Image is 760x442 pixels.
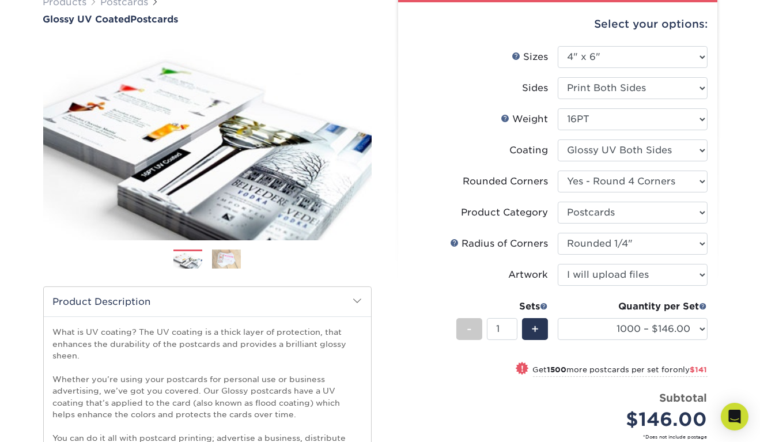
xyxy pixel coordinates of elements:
[43,26,372,253] img: Glossy UV Coated 01
[451,237,549,251] div: Radius of Corners
[509,268,549,282] div: Artwork
[547,365,567,374] strong: 1500
[173,250,202,270] img: Postcards 01
[501,112,549,126] div: Weight
[43,14,131,25] span: Glossy UV Coated
[523,81,549,95] div: Sides
[456,300,549,313] div: Sets
[721,403,748,430] div: Open Intercom Messenger
[407,2,708,46] div: Select your options:
[674,365,708,374] span: only
[533,365,708,377] small: Get more postcards per set for
[510,143,549,157] div: Coating
[660,391,708,404] strong: Subtotal
[417,433,708,440] small: *Does not include postage
[566,406,708,433] div: $146.00
[512,50,549,64] div: Sizes
[44,287,371,316] h2: Product Description
[521,363,524,375] span: !
[467,320,472,338] span: -
[43,14,372,25] a: Glossy UV CoatedPostcards
[531,320,539,338] span: +
[212,249,241,269] img: Postcards 02
[462,206,549,220] div: Product Category
[558,300,708,313] div: Quantity per Set
[690,365,708,374] span: $141
[463,175,549,188] div: Rounded Corners
[43,14,372,25] h1: Postcards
